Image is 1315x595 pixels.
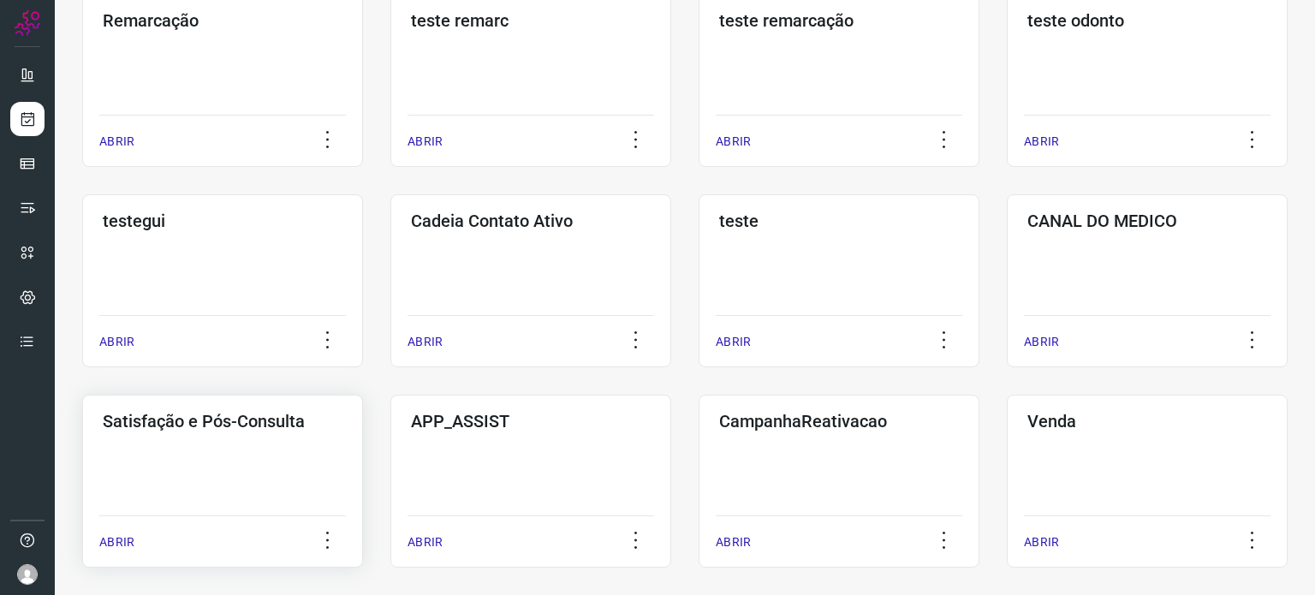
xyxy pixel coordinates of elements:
img: Logo [15,10,40,36]
h3: Remarcação [103,10,342,31]
h3: Venda [1027,411,1267,431]
h3: teste [719,211,959,231]
h3: CANAL DO MEDICO [1027,211,1267,231]
h3: Satisfação e Pós-Consulta [103,411,342,431]
p: ABRIR [1024,333,1059,351]
p: ABRIR [408,533,443,551]
p: ABRIR [1024,133,1059,151]
p: ABRIR [99,533,134,551]
p: ABRIR [1024,533,1059,551]
h3: APP_ASSIST [411,411,651,431]
p: ABRIR [408,333,443,351]
p: ABRIR [716,533,751,551]
h3: teste remarc [411,10,651,31]
img: avatar-user-boy.jpg [17,564,38,585]
p: ABRIR [716,333,751,351]
h3: Cadeia Contato Ativo [411,211,651,231]
h3: teste remarcação [719,10,959,31]
p: ABRIR [408,133,443,151]
p: ABRIR [99,333,134,351]
p: ABRIR [99,133,134,151]
h3: testegui [103,211,342,231]
h3: CampanhaReativacao [719,411,959,431]
h3: teste odonto [1027,10,1267,31]
p: ABRIR [716,133,751,151]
